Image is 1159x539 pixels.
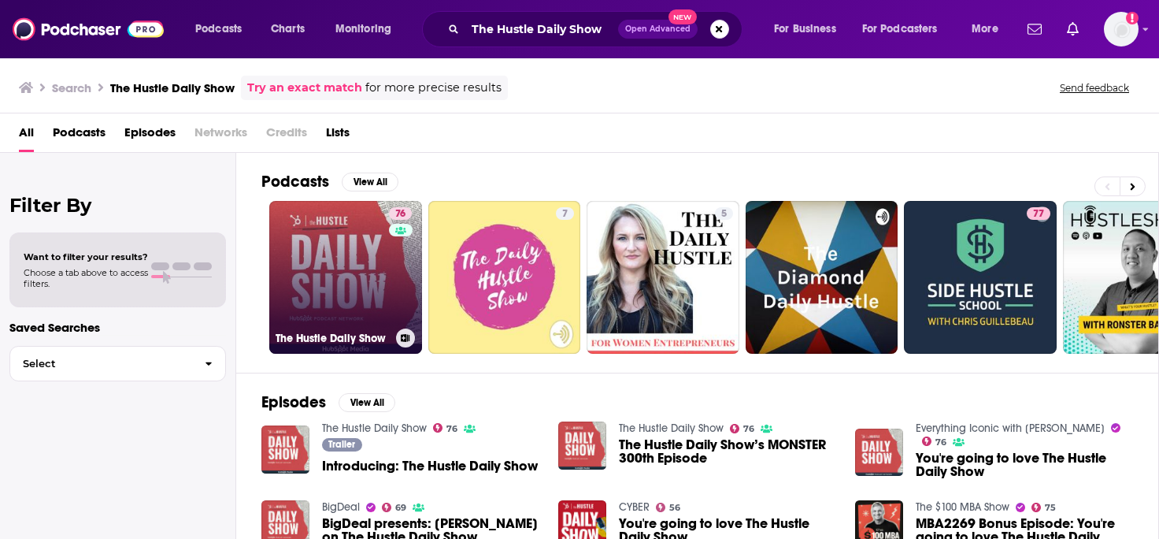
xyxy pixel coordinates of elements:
[247,79,362,97] a: Try an exact match
[335,18,391,40] span: Monitoring
[556,207,574,220] a: 7
[261,172,398,191] a: PodcastsView All
[433,423,458,433] a: 76
[743,426,754,433] span: 76
[972,18,998,40] span: More
[389,207,412,220] a: 76
[1045,504,1056,511] span: 75
[465,17,618,42] input: Search podcasts, credits, & more...
[195,18,242,40] span: Podcasts
[339,393,395,412] button: View All
[261,17,314,42] a: Charts
[619,438,836,465] a: The Hustle Daily Show’s MONSTER 300th Episode
[266,120,307,152] span: Credits
[558,422,606,470] img: The Hustle Daily Show’s MONSTER 300th Episode
[124,120,176,152] a: Episodes
[324,17,412,42] button: open menu
[656,503,681,512] a: 56
[1021,16,1048,43] a: Show notifications dropdown
[1027,207,1050,220] a: 77
[276,332,390,345] h3: The Hustle Daily Show
[13,14,164,44] img: Podchaser - Follow, Share and Rate Podcasts
[428,201,581,354] a: 7
[1126,12,1139,24] svg: Add a profile image
[110,80,235,95] h3: The Hustle Daily Show
[446,426,457,433] span: 76
[587,201,739,354] a: 5
[1104,12,1139,46] button: Show profile menu
[916,500,1009,514] a: The $100 MBA Show
[194,120,247,152] span: Networks
[619,500,650,514] a: CYBER
[19,120,34,152] a: All
[261,392,395,412] a: EpisodesView All
[862,18,938,40] span: For Podcasters
[774,18,836,40] span: For Business
[669,504,680,511] span: 56
[721,206,727,222] span: 5
[437,11,757,47] div: Search podcasts, credits, & more...
[618,20,698,39] button: Open AdvancedNew
[24,267,148,289] span: Choose a tab above to access filters.
[322,459,538,473] a: Introducing: The Hustle Daily Show
[730,424,755,433] a: 76
[52,80,91,95] h3: Search
[1055,81,1134,95] button: Send feedback
[9,320,226,335] p: Saved Searches
[763,17,856,42] button: open menu
[1033,206,1044,222] span: 77
[382,503,407,512] a: 69
[904,201,1057,354] a: 77
[1031,503,1057,512] a: 75
[1061,16,1085,43] a: Show notifications dropdown
[935,439,946,446] span: 76
[922,437,947,446] a: 76
[269,201,422,354] a: 76The Hustle Daily Show
[395,504,406,511] span: 69
[855,429,903,477] img: You're going to love The Hustle Daily Show
[1104,12,1139,46] img: User Profile
[852,17,961,42] button: open menu
[322,422,427,435] a: The Hustle Daily Show
[961,17,1018,42] button: open menu
[365,79,502,97] span: for more precise results
[715,207,733,220] a: 5
[9,346,226,381] button: Select
[326,120,350,152] a: Lists
[53,120,106,152] a: Podcasts
[342,173,398,191] button: View All
[271,18,305,40] span: Charts
[24,251,148,262] span: Want to filter your results?
[562,206,568,222] span: 7
[184,17,262,42] button: open menu
[328,440,355,449] span: Trailer
[1104,12,1139,46] span: Logged in as TaraKennedy
[916,422,1105,435] a: Everything Iconic with Danny Pellegrino
[916,452,1133,478] a: You're going to love The Hustle Daily Show
[9,194,226,217] h2: Filter By
[395,206,405,222] span: 76
[322,500,360,514] a: BigDeal
[261,172,329,191] h2: Podcasts
[668,9,697,24] span: New
[261,426,309,474] img: Introducing: The Hustle Daily Show
[10,359,192,369] span: Select
[261,392,326,412] h2: Episodes
[619,422,724,435] a: The Hustle Daily Show
[625,25,691,33] span: Open Advanced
